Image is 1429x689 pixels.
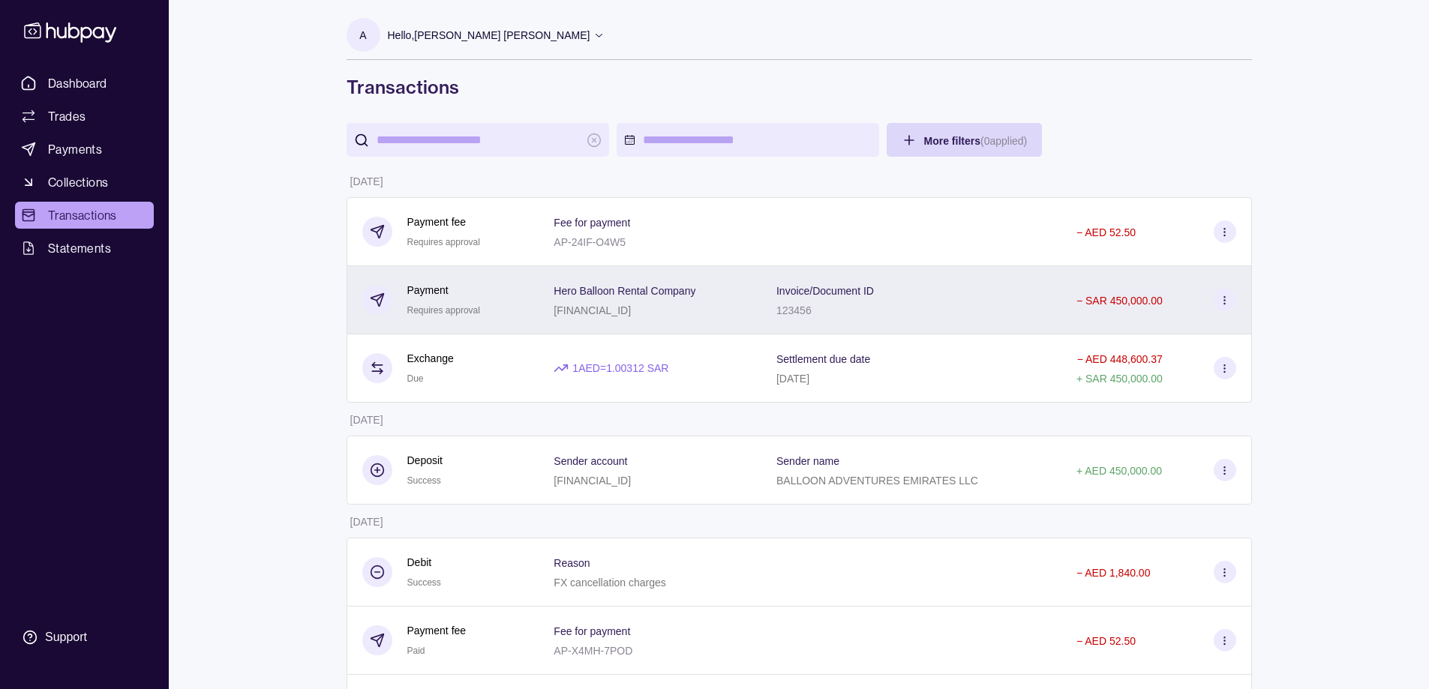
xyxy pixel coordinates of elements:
p: AP-24IF-O4W5 [554,236,626,248]
p: − AED 52.50 [1076,635,1136,647]
p: + SAR 450,000.00 [1076,373,1163,385]
p: [FINANCIAL_ID] [554,304,631,316]
span: Requires approval [407,237,480,247]
p: 123456 [776,304,812,316]
p: BALLOON ADVENTURES EMIRATES LLC [776,475,978,487]
span: Due [407,373,424,384]
p: Payment fee [407,622,467,639]
p: Hello, [PERSON_NAME] [PERSON_NAME] [388,27,590,43]
p: Payment [407,282,480,298]
span: Trades [48,107,86,125]
a: Dashboard [15,70,154,97]
p: Debit [407,554,441,571]
p: − AED 52.50 [1076,226,1136,238]
p: Invoice/Document ID [776,285,874,297]
p: [DATE] [776,373,809,385]
p: Deposit [407,452,443,469]
p: Fee for payment [554,217,630,229]
p: − AED 1,840.00 [1076,567,1150,579]
span: More filters [924,135,1028,147]
p: − AED 448,600.37 [1077,353,1163,365]
span: Statements [48,239,111,257]
p: Reason [554,557,590,569]
p: 1 AED = 1.00312 SAR [572,360,668,376]
span: Requires approval [407,305,480,316]
p: − SAR 450,000.00 [1076,295,1163,307]
p: Hero Balloon Rental Company [554,285,695,297]
p: Sender account [554,455,627,467]
p: Payment fee [407,214,480,230]
p: Exchange [407,350,454,367]
span: Transactions [48,206,117,224]
a: Trades [15,103,154,130]
span: Paid [407,646,425,656]
input: search [377,123,579,157]
p: Fee for payment [554,625,630,637]
span: Dashboard [48,74,107,92]
span: Collections [48,173,108,191]
div: Support [45,629,87,646]
p: FX cancellation charges [554,577,665,589]
button: More filters(0applied) [887,123,1043,157]
p: Sender name [776,455,839,467]
p: AP-X4MH-7POD [554,645,632,657]
h1: Transactions [347,75,1252,99]
p: A [359,27,366,43]
span: Success [407,475,441,486]
span: Success [407,577,441,588]
a: Support [15,622,154,653]
p: ( 0 applied) [980,135,1027,147]
p: + AED 450,000.00 [1076,465,1162,477]
a: Transactions [15,202,154,229]
p: [DATE] [350,175,383,187]
span: Payments [48,140,102,158]
p: [DATE] [350,516,383,528]
a: Payments [15,136,154,163]
a: Statements [15,235,154,262]
p: [DATE] [350,414,383,426]
a: Collections [15,169,154,196]
p: [FINANCIAL_ID] [554,475,631,487]
p: Settlement due date [776,353,870,365]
